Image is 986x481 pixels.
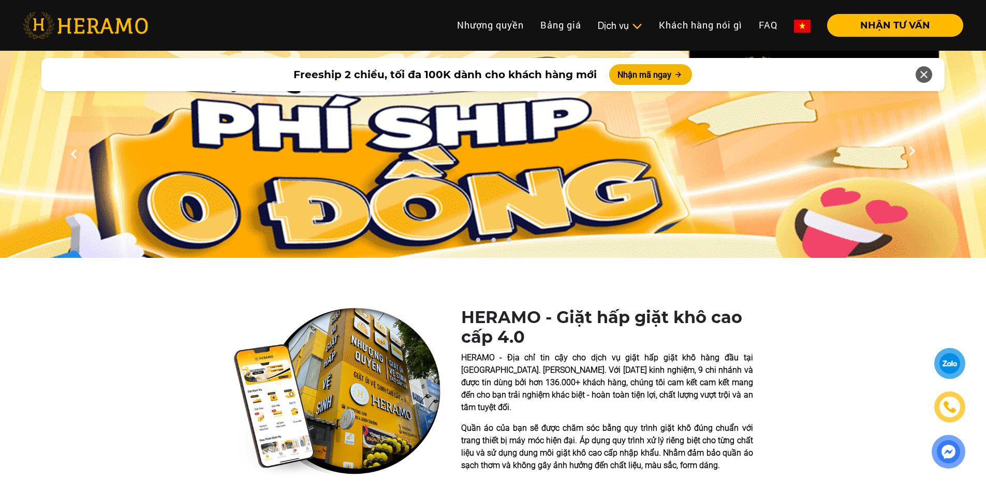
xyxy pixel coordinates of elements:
[631,21,642,32] img: subToggleIcon
[532,14,590,36] a: Bảng giá
[473,237,483,247] button: 1
[23,12,148,39] img: heramo-logo.png
[750,14,786,36] a: FAQ
[504,237,514,247] button: 3
[794,20,811,33] img: vn-flag.png
[488,237,498,247] button: 2
[944,401,956,413] img: phone-icon
[609,64,692,85] button: Nhận mã ngay
[936,393,964,421] a: phone-icon
[461,352,753,414] p: HERAMO - Địa chỉ tin cậy cho dịch vụ giặt hấp giặt khô hàng đầu tại [GEOGRAPHIC_DATA]. [PERSON_NA...
[293,67,597,82] span: Freeship 2 chiều, tối đa 100K dành cho khách hàng mới
[461,308,753,347] h1: HERAMO - Giặt hấp giặt khô cao cấp 4.0
[233,308,440,477] img: heramo-quality-banner
[651,14,750,36] a: Khách hàng nói gì
[819,21,963,30] a: NHẬN TƯ VẤN
[598,19,642,33] div: Dịch vụ
[449,14,532,36] a: Nhượng quyền
[827,14,963,37] button: NHẬN TƯ VẤN
[461,422,753,472] p: Quần áo của bạn sẽ được chăm sóc bằng quy trình giặt khô đúng chuẩn với trang thiết bị máy móc hi...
